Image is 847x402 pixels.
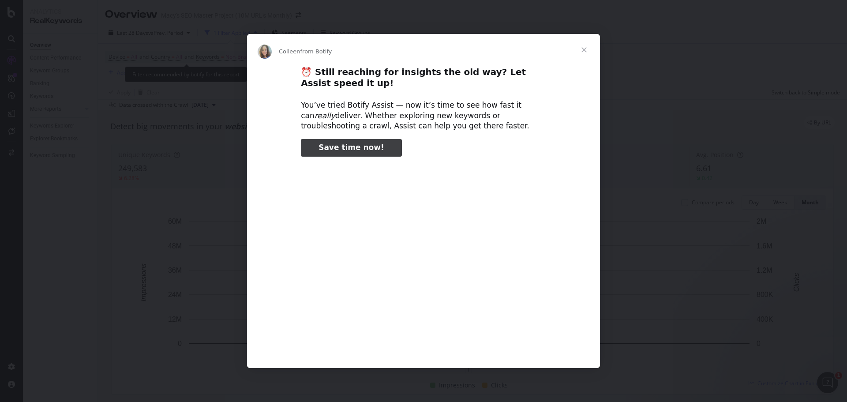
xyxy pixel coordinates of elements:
span: from Botify [300,48,332,55]
a: Save time now! [301,139,402,157]
video: Play video [240,164,607,348]
span: Save time now! [319,143,384,152]
i: really [315,111,335,120]
span: Colleen [279,48,300,55]
h2: ⏰ Still reaching for insights the old way? Let Assist speed it up! [301,66,546,94]
div: You’ve tried Botify Assist — now it’s time to see how fast it can deliver. Whether exploring new ... [301,100,546,131]
span: Close [568,34,600,66]
img: Profile image for Colleen [258,45,272,59]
